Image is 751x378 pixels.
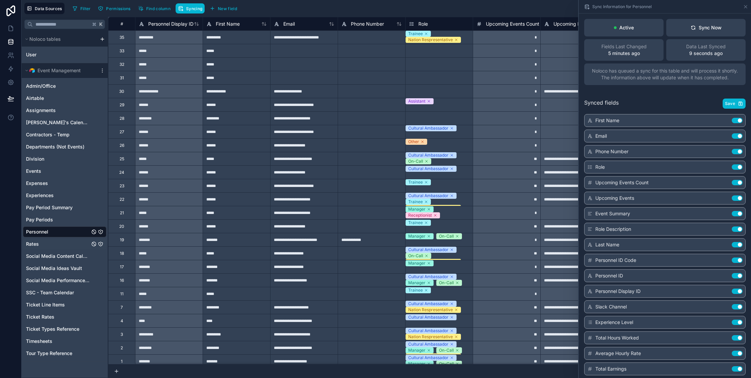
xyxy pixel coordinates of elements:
button: Save [723,99,746,109]
div: 26 [120,143,124,148]
p: Active [619,24,634,31]
div: Other [408,139,419,145]
span: Synced fields [584,99,619,109]
span: Role [595,164,605,170]
div: On-Call [439,233,454,239]
div: Sync Now [691,24,722,31]
button: New field [207,3,239,13]
div: Cultural Ambassador [408,125,448,131]
div: On-Call [408,253,423,259]
div: Manager [408,233,425,239]
span: Role [418,21,428,27]
span: Upcoming Events Count [595,179,649,186]
span: Filter [80,6,91,11]
div: 29 [120,102,124,108]
span: Event Summary [595,210,630,217]
div: 11 [120,291,124,297]
div: Cultural Ambassador [408,328,448,334]
span: Phone Number [595,148,628,155]
div: Cultural Ambassador [408,152,448,158]
div: 3 [121,332,123,337]
button: Syncing [176,3,205,13]
span: Personnel Display ID [595,288,641,295]
span: Save [725,101,735,106]
div: Nation Respresentative [408,334,453,340]
span: Personnel ID [595,272,623,279]
div: # [113,21,130,26]
div: 35 [120,35,124,40]
button: Filter [70,3,93,13]
div: Receptionist [408,212,432,218]
span: Experience Level [595,319,633,326]
div: 4 [121,318,123,324]
span: K [99,22,103,27]
span: Upcoming Events [595,195,634,201]
div: Nation Respresentative [408,307,453,313]
span: Syncing [186,6,202,11]
span: Average Hourly Rate [595,350,641,357]
span: Personnel Display ID [148,21,193,27]
span: Fields Last Changed [601,43,647,50]
div: Nation Respresentative [408,353,453,359]
div: 22 [120,197,124,202]
div: 20 [119,224,124,229]
div: Cultural Ambassador [408,314,448,320]
span: Data Sources [35,6,62,11]
span: First Name [216,21,240,27]
div: 32 [120,62,124,67]
div: 17 [120,264,124,270]
a: Permissions [96,3,135,13]
div: Cultural Ambassador [408,301,448,307]
div: 23 [120,183,124,189]
div: 25 [120,156,124,162]
div: Nation Respresentative [408,205,453,211]
button: Sync Now [666,19,746,36]
span: Upcoming Events Count [486,21,539,27]
div: Nation Respresentative [408,259,453,265]
div: 21 [120,210,124,216]
div: 16 [120,278,124,283]
div: Cultural Ambassador [408,355,448,361]
div: Nation Respresentative [408,37,453,43]
div: 24 [119,170,124,175]
div: 2 [121,345,123,351]
span: Find column [146,6,171,11]
span: Email [283,21,295,27]
div: 18 [120,251,124,256]
a: Syncing [176,3,207,13]
span: Last Name [595,241,619,248]
div: Trainee [408,179,423,185]
div: Cultural Ambassador [408,166,448,172]
p: 9 seconds ago [689,50,723,57]
div: Manager [408,361,425,367]
span: Noloco has queued a sync for this table and will process it shortly. The information above will u... [588,67,742,81]
div: 19 [120,237,124,243]
div: 33 [120,48,124,54]
div: Manager [408,260,425,266]
span: Upcoming Events [553,21,592,27]
div: On-Call [439,280,454,286]
button: Data Sources [24,3,64,14]
div: On-Call [408,158,423,164]
span: Permissions [106,6,130,11]
span: Total Hours Worked [595,334,639,341]
div: On-Call [439,361,454,367]
div: Assistant [408,98,425,104]
span: Slack Channel [595,303,627,310]
div: On-Call [439,347,454,353]
button: Permissions [96,3,133,13]
span: Total Earnings [595,366,626,372]
div: Cultural Ambassador [408,247,448,253]
div: Trainee [408,220,423,226]
div: 1 [121,359,123,364]
div: 31 [120,75,124,81]
span: Data Last Synced [686,43,726,50]
p: 5 minutes ago [608,50,640,57]
div: 30 [119,89,124,94]
div: 27 [120,129,124,135]
div: Manager [408,206,425,212]
div: Trainee [408,287,423,293]
span: Personnel ID Code [595,257,636,264]
div: Cultural Ambassador [408,274,448,280]
span: Email [595,133,607,139]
